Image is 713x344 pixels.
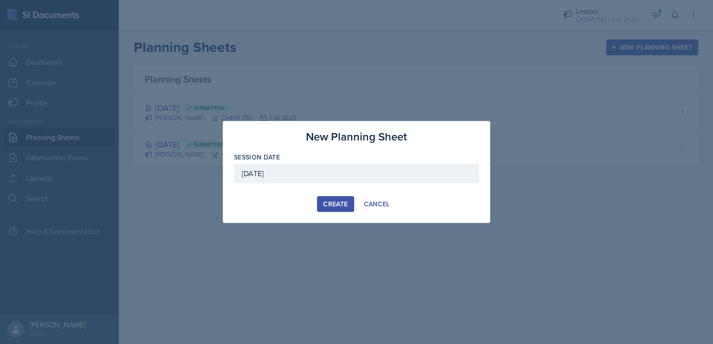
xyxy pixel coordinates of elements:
[317,196,354,212] button: Create
[358,196,396,212] button: Cancel
[234,153,280,162] label: Session Date
[323,200,348,208] div: Create
[364,200,390,208] div: Cancel
[306,128,407,145] h3: New Planning Sheet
